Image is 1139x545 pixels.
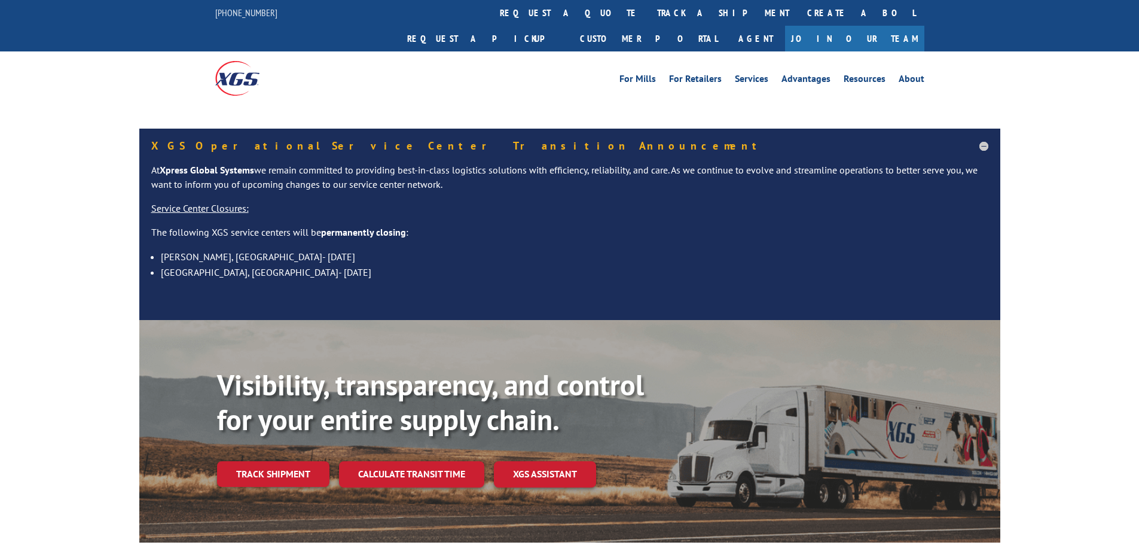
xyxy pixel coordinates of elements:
[619,74,656,87] a: For Mills
[151,226,988,249] p: The following XGS service centers will be :
[781,74,830,87] a: Advantages
[161,264,988,280] li: [GEOGRAPHIC_DATA], [GEOGRAPHIC_DATA]- [DATE]
[151,202,249,214] u: Service Center Closures:
[844,74,885,87] a: Resources
[160,164,254,176] strong: Xpress Global Systems
[398,26,571,51] a: Request a pickup
[151,141,988,151] h5: XGS Operational Service Center Transition Announcement
[217,366,644,438] b: Visibility, transparency, and control for your entire supply chain.
[339,461,484,487] a: Calculate transit time
[494,461,596,487] a: XGS ASSISTANT
[215,7,277,19] a: [PHONE_NUMBER]
[669,74,722,87] a: For Retailers
[151,163,988,202] p: At we remain committed to providing best-in-class logistics solutions with efficiency, reliabilit...
[161,249,988,264] li: [PERSON_NAME], [GEOGRAPHIC_DATA]- [DATE]
[899,74,924,87] a: About
[785,26,924,51] a: Join Our Team
[571,26,726,51] a: Customer Portal
[726,26,785,51] a: Agent
[321,226,406,238] strong: permanently closing
[217,461,329,486] a: Track shipment
[735,74,768,87] a: Services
